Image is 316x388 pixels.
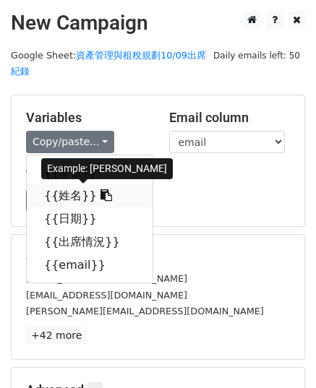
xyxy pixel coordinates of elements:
[26,249,290,265] h5: 45 Recipients
[208,48,305,64] span: Daily emails left: 50
[26,110,148,126] h5: Variables
[244,319,316,388] iframe: Chat Widget
[208,50,305,61] a: Daily emails left: 50
[26,290,187,301] small: [EMAIL_ADDRESS][DOMAIN_NAME]
[26,273,187,284] small: [EMAIL_ADDRESS][DOMAIN_NAME]
[169,110,291,126] h5: Email column
[27,254,153,277] a: {{email}}
[27,207,153,230] a: {{日期}}
[27,230,153,254] a: {{出席情況}}
[11,50,206,77] a: 資產管理與租稅規劃10/09出席紀錄
[27,184,153,207] a: {{姓名}}
[11,11,305,35] h2: New Campaign
[41,158,173,179] div: Example: [PERSON_NAME]
[26,327,87,345] a: +42 more
[26,131,114,153] a: Copy/paste...
[26,306,264,316] small: [PERSON_NAME][EMAIL_ADDRESS][DOMAIN_NAME]
[11,50,206,77] small: Google Sheet:
[27,161,153,184] a: {{學號}}
[244,319,316,388] div: 聊天小工具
